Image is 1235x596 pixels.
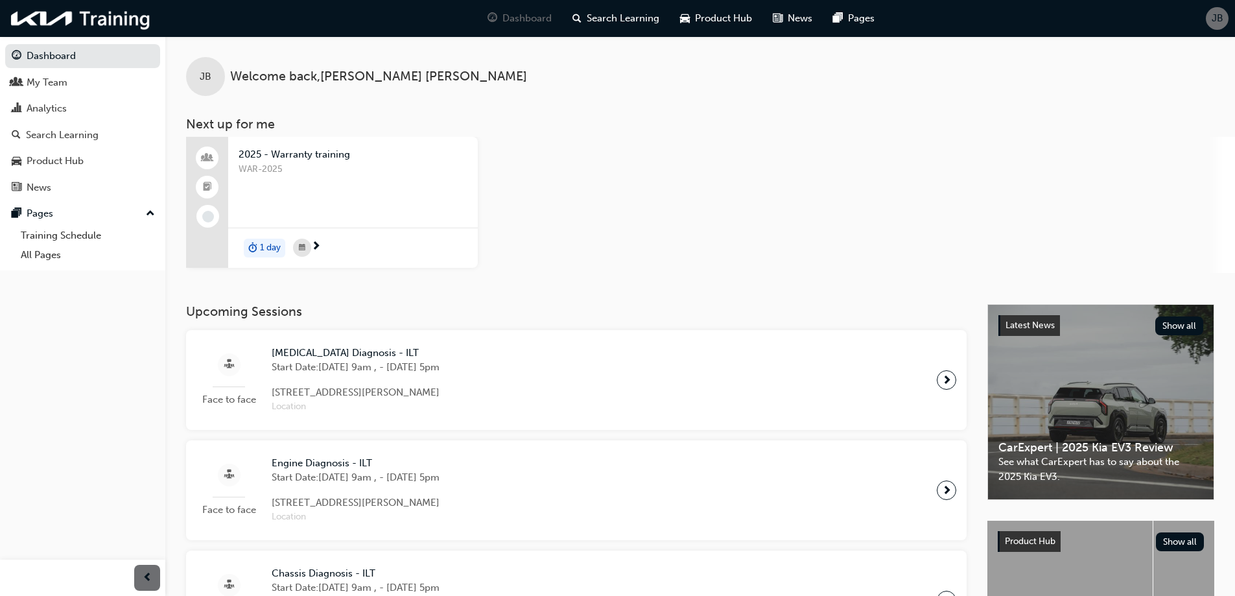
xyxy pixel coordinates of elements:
span: sessionType_FACE_TO_FACE-icon [224,357,234,373]
span: JB [1212,11,1223,26]
a: Training Schedule [16,226,160,246]
div: News [27,180,51,195]
a: Product HubShow all [998,531,1204,552]
span: Welcome back , [PERSON_NAME] [PERSON_NAME] [230,69,527,84]
span: Face to face [196,392,261,407]
span: next-icon [942,481,952,499]
span: up-icon [146,206,155,222]
span: guage-icon [488,10,497,27]
span: Dashboard [502,11,552,26]
img: kia-training [6,5,156,32]
span: WAR-2025 [239,162,467,177]
span: See what CarExpert has to say about the 2025 Kia EV3. [998,455,1203,484]
span: Pages [848,11,875,26]
span: Start Date: [DATE] 9am , - [DATE] 5pm [272,580,440,595]
a: guage-iconDashboard [477,5,562,32]
span: Start Date: [DATE] 9am , - [DATE] 5pm [272,470,440,485]
span: search-icon [572,10,582,27]
button: JB [1206,7,1229,30]
a: pages-iconPages [823,5,885,32]
span: sessionType_FACE_TO_FACE-icon [224,577,234,593]
h3: Next up for me [165,117,1235,132]
span: car-icon [680,10,690,27]
button: DashboardMy TeamAnalyticsSearch LearningProduct HubNews [5,42,160,202]
span: chart-icon [12,103,21,115]
div: Product Hub [27,154,84,169]
span: car-icon [12,156,21,167]
div: Analytics [27,101,67,116]
a: Face to faceEngine Diagnosis - ILTStart Date:[DATE] 9am , - [DATE] 5pm[STREET_ADDRESS][PERSON_NAM... [196,451,956,530]
span: learningRecordVerb_NONE-icon [202,211,214,222]
h3: Upcoming Sessions [186,304,967,319]
span: next-icon [311,241,321,253]
span: calendar-icon [299,240,305,256]
span: next-icon [942,371,952,389]
span: Product Hub [695,11,752,26]
span: Start Date: [DATE] 9am , - [DATE] 5pm [272,360,440,375]
span: news-icon [773,10,782,27]
span: 1 day [260,241,281,256]
span: Face to face [196,503,261,518]
span: booktick-icon [203,179,212,196]
span: Engine Diagnosis - ILT [272,456,440,471]
a: Dashboard [5,44,160,68]
a: 2025 - Warranty trainingWAR-2025duration-icon1 day [186,137,478,268]
a: Latest NewsShow allCarExpert | 2025 Kia EV3 ReviewSee what CarExpert has to say about the 2025 Ki... [987,304,1214,500]
a: news-iconNews [762,5,823,32]
span: duration-icon [248,240,257,257]
span: [STREET_ADDRESS][PERSON_NAME] [272,385,440,400]
button: Pages [5,202,160,226]
a: Search Learning [5,123,160,147]
a: Latest NewsShow all [998,315,1203,336]
span: News [788,11,812,26]
span: Product Hub [1005,536,1055,547]
span: 2025 - Warranty training [239,147,467,162]
span: Latest News [1006,320,1055,331]
a: All Pages [16,245,160,265]
span: guage-icon [12,51,21,62]
div: Search Learning [26,128,99,143]
a: Face to face[MEDICAL_DATA] Diagnosis - ILTStart Date:[DATE] 9am , - [DATE] 5pm[STREET_ADDRESS][PE... [196,340,956,420]
span: [STREET_ADDRESS][PERSON_NAME] [272,495,440,510]
button: Show all [1155,316,1204,335]
span: prev-icon [143,570,152,586]
a: search-iconSearch Learning [562,5,670,32]
span: people-icon [203,150,212,167]
span: CarExpert | 2025 Kia EV3 Review [998,440,1203,455]
span: sessionType_FACE_TO_FACE-icon [224,467,234,483]
span: Chassis Diagnosis - ILT [272,566,440,581]
span: [MEDICAL_DATA] Diagnosis - ILT [272,346,440,361]
span: people-icon [12,77,21,89]
a: Product Hub [5,149,160,173]
a: Analytics [5,97,160,121]
span: Location [272,399,440,414]
div: My Team [27,75,67,90]
span: pages-icon [12,208,21,220]
span: search-icon [12,130,21,141]
a: My Team [5,71,160,95]
span: news-icon [12,182,21,194]
div: Pages [27,206,53,221]
span: Search Learning [587,11,659,26]
span: JB [200,69,211,84]
span: Location [272,510,440,525]
span: pages-icon [833,10,843,27]
a: News [5,176,160,200]
button: Show all [1156,532,1205,551]
a: car-iconProduct Hub [670,5,762,32]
